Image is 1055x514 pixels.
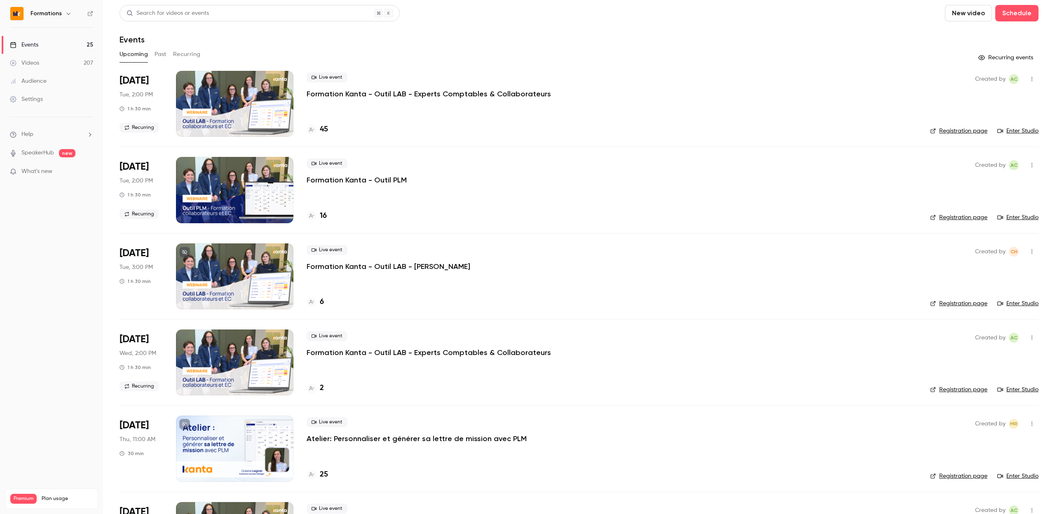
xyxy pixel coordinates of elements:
[120,123,159,133] span: Recurring
[930,213,987,222] a: Registration page
[1009,160,1019,170] span: Anaïs Cachelou
[307,245,347,255] span: Live event
[930,299,987,308] a: Registration page
[127,9,209,18] div: Search for videos or events
[120,91,153,99] span: Tue, 2:00 PM
[120,416,163,481] div: Oct 2 Thu, 11:00 AM (Europe/Paris)
[10,77,47,85] div: Audience
[1010,74,1017,84] span: AC
[1010,160,1017,170] span: AC
[21,130,33,139] span: Help
[997,127,1039,135] a: Enter Studio
[997,299,1039,308] a: Enter Studio
[1010,333,1017,343] span: AC
[1009,247,1019,257] span: Chloé Hauvel
[120,48,148,61] button: Upcoming
[120,419,149,432] span: [DATE]
[173,48,201,61] button: Recurring
[1010,419,1017,429] span: MR
[307,175,407,185] a: Formation Kanta - Outil PLM
[83,168,93,175] iframe: Noticeable Trigger
[307,331,347,341] span: Live event
[320,124,328,135] h4: 45
[155,48,166,61] button: Past
[120,35,145,44] h1: Events
[120,364,151,371] div: 1 h 30 min
[120,450,144,457] div: 30 min
[930,472,987,480] a: Registration page
[120,71,163,137] div: Sep 30 Tue, 2:00 PM (Europe/Paris)
[307,348,551,357] a: Formation Kanta - Outil LAB - Experts Comptables & Collaborateurs
[120,192,151,198] div: 1 h 30 min
[10,494,37,504] span: Premium
[307,124,328,135] a: 45
[307,383,324,394] a: 2
[120,243,163,309] div: Sep 30 Tue, 3:00 PM (Europe/Paris)
[120,381,159,391] span: Recurring
[42,495,93,502] span: Plan usage
[320,297,324,308] h4: 6
[975,247,1006,257] span: Created by
[21,149,54,157] a: SpeakerHub
[120,349,156,357] span: Wed, 2:00 PM
[10,95,43,103] div: Settings
[10,59,39,67] div: Videos
[21,167,52,176] span: What's new
[59,149,75,157] span: new
[120,105,151,112] div: 1 h 30 min
[120,263,153,271] span: Tue, 3:00 PM
[307,262,470,271] a: Formation Kanta - Outil LAB - [PERSON_NAME]
[1010,247,1017,257] span: CH
[1009,419,1019,429] span: Marion Roquet
[320,210,327,222] h4: 16
[975,74,1006,84] span: Created by
[307,159,347,168] span: Live event
[995,5,1039,21] button: Schedule
[120,278,151,285] div: 1 h 30 min
[997,213,1039,222] a: Enter Studio
[307,434,527,444] a: Atelier: Personnaliser et générer sa lettre de mission avec PLM
[320,469,328,480] h4: 25
[120,333,149,346] span: [DATE]
[120,74,149,87] span: [DATE]
[307,469,328,480] a: 25
[975,419,1006,429] span: Created by
[10,130,93,139] li: help-dropdown-opener
[307,210,327,222] a: 16
[930,127,987,135] a: Registration page
[120,209,159,219] span: Recurring
[307,297,324,308] a: 6
[1009,74,1019,84] span: Anaïs Cachelou
[307,417,347,427] span: Live event
[945,5,992,21] button: New video
[307,89,551,99] a: Formation Kanta - Outil LAB - Experts Comptables & Collaborateurs
[120,435,155,444] span: Thu, 11:00 AM
[1009,333,1019,343] span: Anaïs Cachelou
[975,333,1006,343] span: Created by
[30,9,62,18] h6: Formations
[930,385,987,394] a: Registration page
[320,383,324,394] h4: 2
[10,7,23,20] img: Formations
[997,472,1039,480] a: Enter Studio
[120,157,163,223] div: Sep 30 Tue, 2:00 PM (Europe/Paris)
[997,385,1039,394] a: Enter Studio
[307,72,347,82] span: Live event
[120,329,163,395] div: Oct 1 Wed, 2:00 PM (Europe/Paris)
[10,41,38,49] div: Events
[120,177,153,185] span: Tue, 2:00 PM
[120,160,149,173] span: [DATE]
[975,51,1039,64] button: Recurring events
[307,504,347,514] span: Live event
[975,160,1006,170] span: Created by
[120,247,149,260] span: [DATE]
